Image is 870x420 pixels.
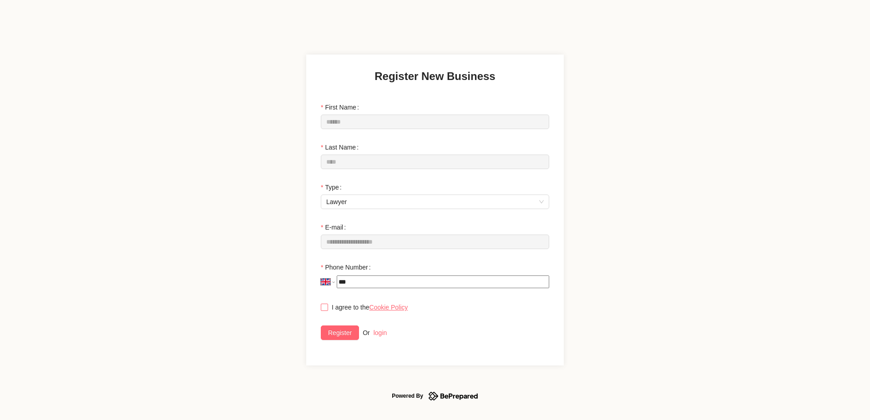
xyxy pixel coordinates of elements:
[321,220,349,235] label: E-mail
[374,329,387,336] a: login
[321,235,549,249] input: E-mail
[321,180,345,195] label: Type
[328,328,352,338] span: Register
[321,325,359,340] button: Register
[392,390,423,401] div: Powered By
[321,260,374,275] label: Phone Number
[321,155,549,169] input: Last Name
[326,195,544,209] span: Lawyer
[363,328,370,338] div: Or
[374,69,495,84] h3: Register New Business
[337,275,549,288] input: Phone Number
[328,302,411,312] span: I agree to the
[369,304,408,311] a: Cookie Policy
[321,100,363,115] label: First Name
[321,115,549,129] input: First Name
[321,140,362,155] label: Last Name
